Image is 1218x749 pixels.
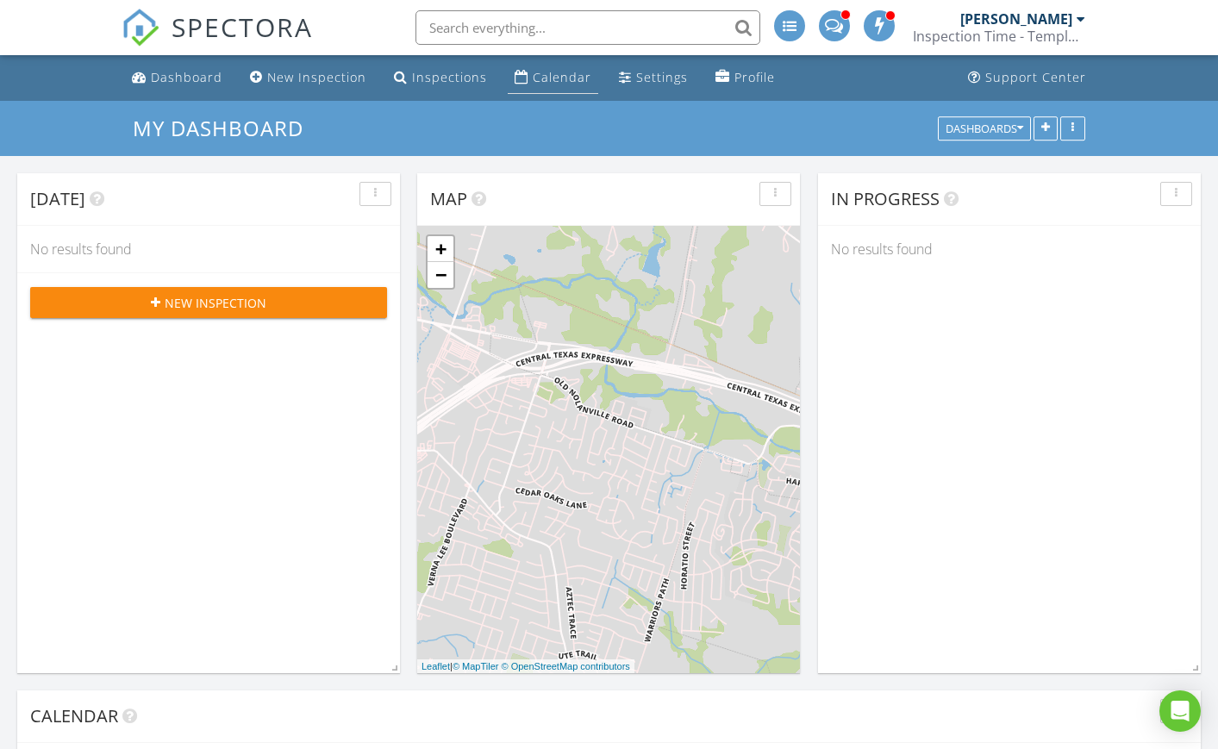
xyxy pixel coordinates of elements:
[30,704,118,727] span: Calendar
[122,9,159,47] img: The Best Home Inspection Software - Spectora
[960,10,1072,28] div: [PERSON_NAME]
[151,69,222,85] div: Dashboard
[172,9,313,45] span: SPECTORA
[428,236,453,262] a: Zoom in
[30,287,387,318] button: New Inspection
[430,187,467,210] span: Map
[533,69,591,85] div: Calendar
[387,62,494,94] a: Inspections
[985,69,1086,85] div: Support Center
[30,187,85,210] span: [DATE]
[508,62,598,94] a: Calendar
[818,226,1201,272] div: No results found
[734,69,775,85] div: Profile
[412,69,487,85] div: Inspections
[125,62,229,94] a: Dashboard
[17,226,400,272] div: No results found
[415,10,760,45] input: Search everything...
[1159,690,1201,732] div: Open Intercom Messenger
[502,661,630,671] a: © OpenStreetMap contributors
[267,69,366,85] div: New Inspection
[612,62,695,94] a: Settings
[165,294,266,312] span: New Inspection
[946,122,1023,134] div: Dashboards
[453,661,499,671] a: © MapTiler
[122,23,313,59] a: SPECTORA
[133,114,318,142] a: My Dashboard
[428,262,453,288] a: Zoom out
[709,62,782,94] a: Profile
[417,659,634,674] div: |
[913,28,1085,45] div: Inspection Time - Temple/Waco
[938,116,1031,140] button: Dashboards
[243,62,373,94] a: New Inspection
[636,69,688,85] div: Settings
[422,661,450,671] a: Leaflet
[831,187,940,210] span: In Progress
[961,62,1093,94] a: Support Center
